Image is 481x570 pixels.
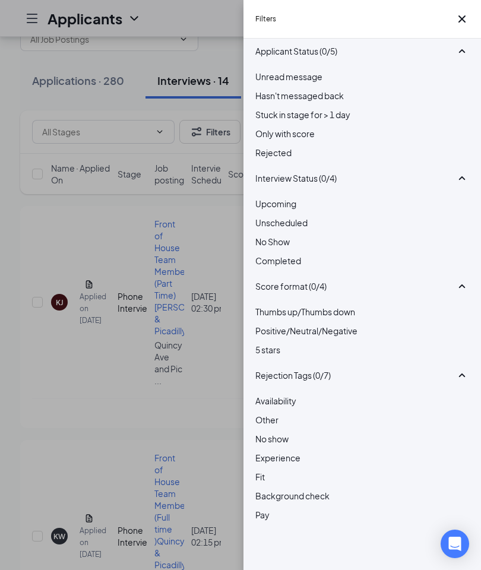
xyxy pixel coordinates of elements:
[455,279,469,293] svg: SmallChevronUp
[255,471,265,482] span: Fit
[455,368,469,382] svg: SmallChevronUp
[255,509,270,520] span: Pay
[255,325,357,336] span: Positive/Neutral/Negative
[255,395,296,406] span: Availability
[255,433,289,444] span: No show
[455,44,469,58] svg: SmallChevronUp
[255,128,315,139] span: Only with score
[255,198,296,209] span: Upcoming
[455,171,469,185] svg: SmallChevronUp
[455,12,469,26] svg: Cross
[255,306,355,317] span: Thumbs up/Thumbs down
[255,109,350,120] span: Stuck in stage for > 1 day
[255,280,327,293] span: Score format (0/4)
[255,217,308,228] span: Unscheduled
[255,414,279,425] span: Other
[255,344,280,355] span: 5 stars
[255,14,276,24] h5: Filters
[255,255,301,266] span: Completed
[255,452,300,463] span: Experience
[255,490,330,501] span: Background check
[255,236,290,247] span: No Show
[255,369,331,382] span: Rejection Tags (0/7)
[255,172,337,185] span: Interview Status (0/4)
[255,147,292,158] span: Rejected
[255,90,344,101] span: Hasn't messaged back
[441,530,469,558] div: Open Intercom Messenger
[255,45,337,58] span: Applicant Status (0/5)
[255,71,322,82] span: Unread message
